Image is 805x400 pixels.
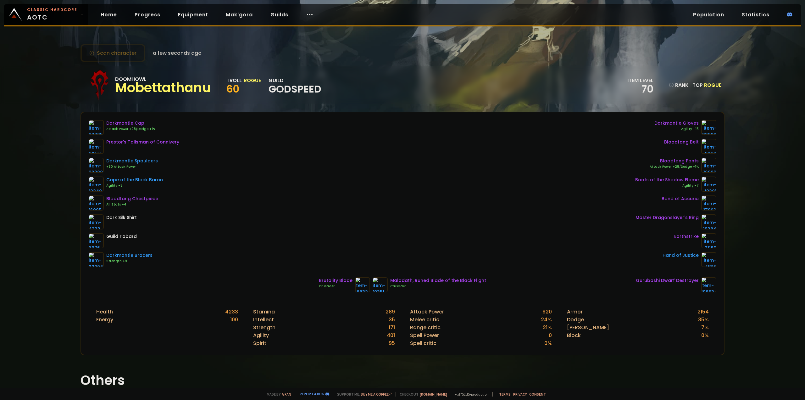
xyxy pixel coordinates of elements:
[226,76,242,84] div: Troll
[373,277,388,292] img: item-19351
[704,82,721,89] span: Rogue
[89,139,104,154] img: item-19377
[701,120,716,135] img: item-22006
[230,316,238,324] div: 100
[265,8,293,21] a: Guilds
[106,195,158,202] div: Bloodfang Chestpiece
[115,83,211,93] div: Mobettathanu
[701,139,716,154] img: item-16910
[387,331,395,339] div: 401
[386,308,395,316] div: 289
[106,214,137,221] div: Dark Silk Shirt
[701,252,716,267] img: item-11815
[253,339,266,347] div: Spirit
[410,339,436,347] div: Spell critic
[627,76,653,84] div: item level
[106,158,158,164] div: Darkmantle Spaulders
[390,284,486,289] div: Crusader
[263,392,291,397] span: Made by
[701,214,716,229] img: item-19384
[544,339,552,347] div: 0 %
[654,120,699,127] div: Darkmantle Gloves
[529,392,546,397] a: Consent
[701,233,716,248] img: item-21180
[319,277,353,284] div: Brutality Blade
[27,7,77,22] span: AOTC
[701,195,716,211] img: item-17063
[115,75,211,83] div: Doomhowl
[674,233,699,240] div: Earthstrike
[89,158,104,173] img: item-22008
[636,277,699,284] div: Gurubashi Dwarf Destroyer
[567,316,584,324] div: Dodge
[513,392,527,397] a: Privacy
[106,202,158,207] div: All Stats +4
[627,84,653,94] div: 70
[542,308,552,316] div: 920
[89,233,104,248] img: item-5976
[389,316,395,324] div: 35
[697,308,709,316] div: 2154
[253,331,269,339] div: Agility
[410,324,441,331] div: Range critic
[319,284,353,289] div: Crusader
[244,76,261,84] div: Rogue
[389,324,395,331] div: 171
[96,316,113,324] div: Energy
[253,324,275,331] div: Strength
[390,277,486,284] div: Maladath, Runed Blade of the Black Flight
[701,277,716,292] img: item-19853
[106,139,179,145] div: Prestor's Talisman of Connivery
[106,127,155,132] div: Attack Power +28/Dodge +1%
[692,81,721,89] div: Top
[669,81,689,89] div: rank
[635,183,699,188] div: Agility +7
[300,392,324,396] a: Report a bug
[27,7,77,13] small: Classic Hardcore
[663,252,699,259] div: Hand of Justice
[701,158,716,173] img: item-16909
[662,195,699,202] div: Band of Accuria
[106,233,137,240] div: Guild Tabard
[737,8,774,21] a: Statistics
[106,183,163,188] div: Agility +3
[389,339,395,347] div: 95
[420,392,447,397] a: [DOMAIN_NAME]
[451,392,489,397] span: v. d752d5 - production
[225,308,238,316] div: 4233
[636,214,699,221] div: Master Dragonslayer's Ring
[253,316,274,324] div: Intellect
[650,158,699,164] div: Bloodfang Pants
[549,331,552,339] div: 0
[89,214,104,229] img: item-4333
[396,392,447,397] span: Checkout
[226,82,239,96] span: 60
[89,120,104,135] img: item-22005
[650,164,699,169] div: Attack Power +28/Dodge +1%
[701,331,709,339] div: 0 %
[106,177,163,183] div: Cape of the Black Baron
[664,139,699,145] div: Bloodfang Belt
[80,370,724,390] h1: Others
[269,76,321,94] div: guild
[253,308,275,316] div: Stamina
[635,177,699,183] div: Boots of the Shadow Flame
[410,308,444,316] div: Attack Power
[106,252,153,259] div: Darkmantle Bracers
[282,392,291,397] a: a fan
[543,324,552,331] div: 21 %
[89,252,104,267] img: item-22004
[269,84,321,94] span: godspeed
[96,308,113,316] div: Health
[106,164,158,169] div: +30 Attack Power
[654,127,699,132] div: Agility +15
[80,44,145,62] button: Scan character
[499,392,511,397] a: Terms
[410,331,439,339] div: Spell Power
[153,49,202,57] span: a few seconds ago
[701,177,716,192] img: item-19381
[106,259,153,264] div: Strength +9
[89,177,104,192] img: item-13340
[567,331,581,339] div: Block
[541,316,552,324] div: 24 %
